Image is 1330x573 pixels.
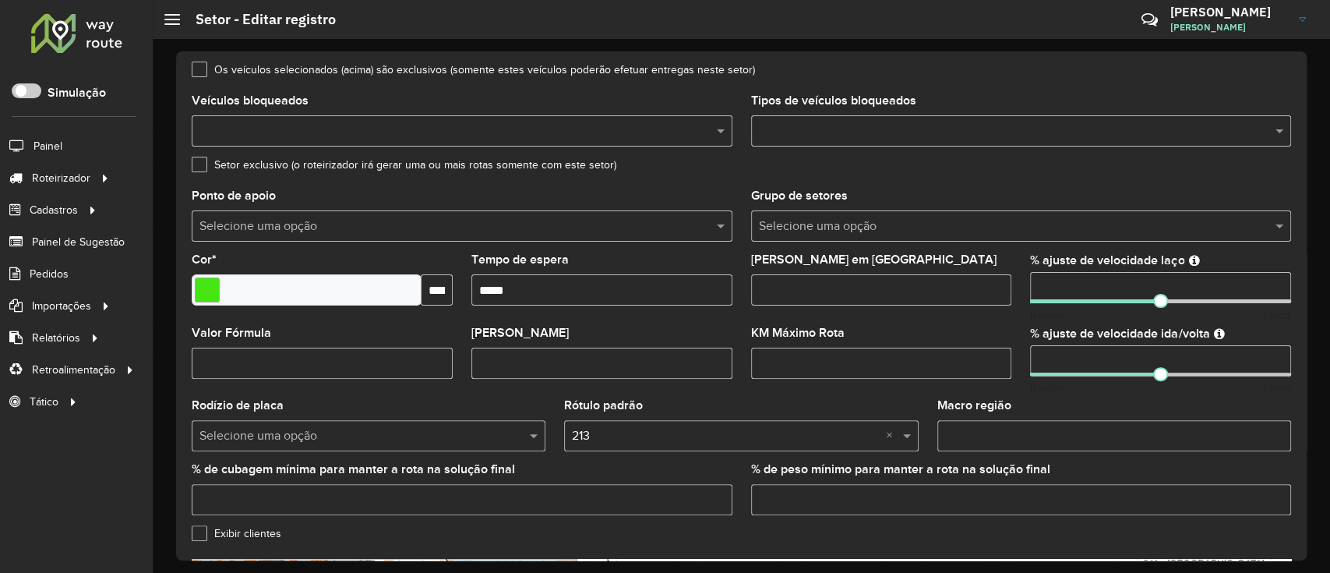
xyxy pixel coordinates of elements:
label: % de cubagem mínima para manter a rota na solução final [192,460,515,479]
label: Rodízio de placa [192,396,284,415]
label: Valor Fórmula [192,324,271,342]
h2: Setor - Editar registro [180,11,336,28]
span: Painel de Sugestão [32,234,125,250]
span: Rápido [1030,380,1064,396]
span: Tático [30,394,58,410]
label: Tempo de espera [471,250,569,269]
a: Contato Rápido [1133,3,1166,37]
span: Retroalimentação [32,362,115,378]
label: [PERSON_NAME] [471,324,569,342]
label: Simulação [48,83,106,102]
em: Ajuste de velocidade do veículo entre clientes [1188,254,1199,267]
span: [PERSON_NAME] [1170,20,1287,34]
label: Os veículos selecionados (acima) são exclusivos (somente estes veículos poderão efetuar entregas ... [192,62,755,78]
label: % de peso mínimo para manter a rota na solução final [751,460,1050,479]
label: Setor exclusivo (o roteirizador irá gerar uma ou mais rotas somente com este setor) [192,157,616,173]
em: Ajuste de velocidade do veículo entre a saída do depósito até o primeiro cliente e a saída do últ... [1213,327,1224,340]
label: Exibir clientes [192,525,281,542]
label: Tipos de veículos bloqueados [751,91,916,110]
span: Lento [1264,380,1291,396]
label: Cor [192,250,217,269]
label: Rótulo padrão [564,396,643,415]
label: Ponto de apoio [192,186,276,205]
label: Veículos bloqueados [192,91,309,110]
span: Cadastros [30,202,78,218]
span: Clear all [886,426,899,445]
span: Relatórios [32,330,80,346]
span: Importações [32,298,91,314]
label: [PERSON_NAME] em [GEOGRAPHIC_DATA] [751,250,997,269]
span: Rápido [1030,307,1064,324]
label: % ajuste de velocidade laço [1030,251,1184,270]
span: Roteirizador [32,170,90,186]
label: Grupo de setores [751,186,848,205]
label: % ajuste de velocidade ida/volta [1030,324,1209,343]
h3: [PERSON_NAME] [1170,5,1287,19]
input: Select a color [195,278,220,302]
span: Painel [34,138,62,154]
span: Pedidos [30,266,69,282]
label: Macro região [937,396,1011,415]
label: KM Máximo Rota [751,324,845,342]
span: Lento [1264,307,1291,324]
